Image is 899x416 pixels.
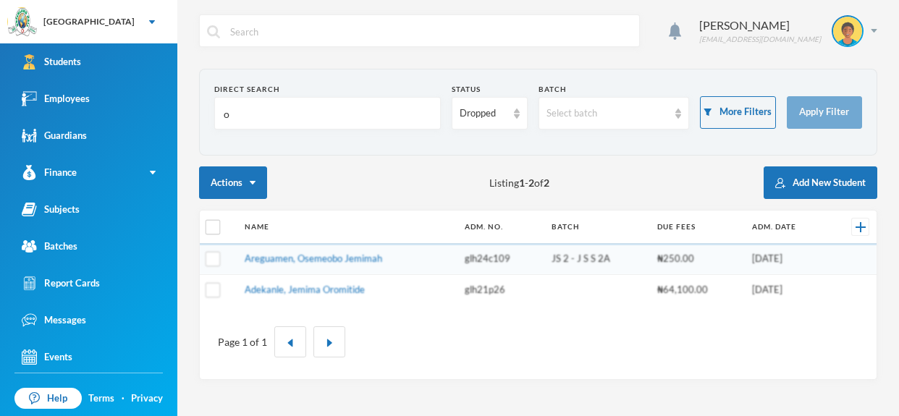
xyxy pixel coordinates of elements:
[22,202,80,217] div: Subjects
[745,211,830,244] th: Adm. Date
[229,15,632,48] input: Search
[14,388,82,409] a: Help
[22,313,86,328] div: Messages
[700,96,775,129] button: More Filters
[699,17,821,34] div: [PERSON_NAME]
[764,166,877,199] button: Add New Student
[457,244,544,275] td: glh24c109
[460,106,506,121] div: Dropped
[22,128,87,143] div: Guardians
[131,391,163,406] a: Privacy
[650,274,744,305] td: ₦64,100.00
[88,391,114,406] a: Terms
[457,211,544,244] th: Adm. No.
[489,175,549,190] span: Listing - of
[43,15,135,28] div: [GEOGRAPHIC_DATA]
[8,8,37,37] img: logo
[745,274,830,305] td: [DATE]
[650,211,744,244] th: Due Fees
[544,211,650,244] th: Batch
[22,165,77,180] div: Finance
[214,84,441,95] div: Direct Search
[207,25,220,38] img: search
[539,84,690,95] div: Batch
[745,244,830,275] td: [DATE]
[22,91,90,106] div: Employees
[452,84,527,95] div: Status
[22,349,72,365] div: Events
[199,166,267,199] button: Actions
[528,177,534,189] b: 2
[833,17,862,46] img: STUDENT
[787,96,862,129] button: Apply Filter
[546,106,669,121] div: Select batch
[22,54,81,69] div: Students
[544,177,549,189] b: 2
[22,239,77,254] div: Batches
[122,391,124,406] div: ·
[237,211,457,244] th: Name
[856,222,866,232] img: +
[650,244,744,275] td: ₦250.00
[222,98,433,130] input: Name, Admin No, Phone number, Email Address
[519,177,525,189] b: 1
[218,334,267,349] div: Page 1 of 1
[22,276,100,291] div: Report Cards
[245,252,382,264] a: Areguamen, Osemeobo Jemimah
[245,284,365,295] a: Adekanle, Jemima Oromitide
[457,274,544,305] td: glh21p26
[699,34,821,45] div: [EMAIL_ADDRESS][DOMAIN_NAME]
[544,244,650,275] td: JS 2 - J S S 2A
